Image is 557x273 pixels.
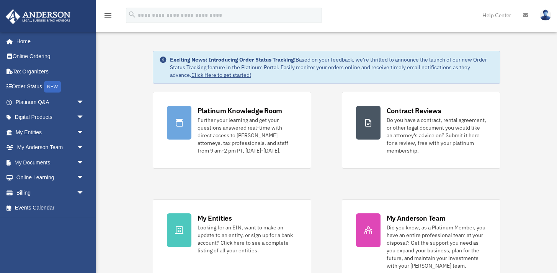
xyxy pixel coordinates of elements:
[198,224,297,254] div: Looking for an EIN, want to make an update to an entity, or sign up for a bank account? Click her...
[387,213,446,223] div: My Anderson Team
[342,92,500,169] a: Contract Reviews Do you have a contract, rental agreement, or other legal document you would like...
[5,64,96,79] a: Tax Organizers
[77,170,92,186] span: arrow_drop_down
[5,140,96,155] a: My Anderson Teamarrow_drop_down
[77,94,92,110] span: arrow_drop_down
[5,170,96,185] a: Online Learningarrow_drop_down
[170,56,296,63] strong: Exciting News: Introducing Order Status Tracking!
[77,155,92,171] span: arrow_drop_down
[103,11,113,20] i: menu
[77,110,92,125] span: arrow_drop_down
[5,110,96,125] a: Digital Productsarrow_drop_down
[5,125,96,140] a: My Entitiesarrow_drop_down
[5,34,92,49] a: Home
[170,56,494,79] div: Based on your feedback, we're thrilled to announce the launch of our new Order Status Tracking fe...
[198,106,283,115] div: Platinum Knowledge Room
[44,81,61,93] div: NEW
[5,200,96,216] a: Events Calendar
[153,92,311,169] a: Platinum Knowledge Room Further your learning and get your questions answered real-time with dire...
[198,116,297,154] div: Further your learning and get your questions answered real-time with direct access to [PERSON_NAM...
[103,13,113,20] a: menu
[540,10,551,21] img: User Pic
[387,106,441,115] div: Contract Reviews
[5,155,96,170] a: My Documentsarrow_drop_down
[77,140,92,156] span: arrow_drop_down
[128,10,136,19] i: search
[5,94,96,110] a: Platinum Q&Aarrow_drop_down
[77,125,92,140] span: arrow_drop_down
[387,224,486,270] div: Did you know, as a Platinum Member, you have an entire professional team at your disposal? Get th...
[5,185,96,200] a: Billingarrow_drop_down
[387,116,486,154] div: Do you have a contract, rental agreement, or other legal document you would like an attorney's ad...
[191,71,251,78] a: Click Here to get started!
[3,9,73,24] img: Anderson Advisors Platinum Portal
[5,49,96,64] a: Online Ordering
[198,213,232,223] div: My Entities
[77,185,92,201] span: arrow_drop_down
[5,79,96,95] a: Order StatusNEW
